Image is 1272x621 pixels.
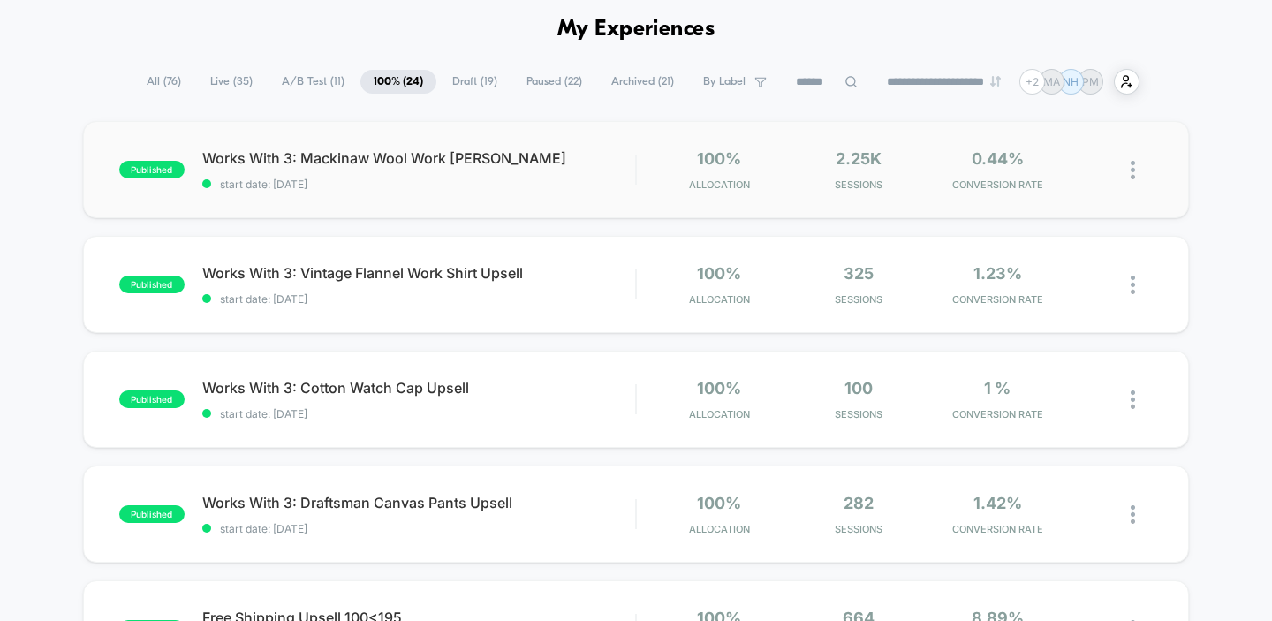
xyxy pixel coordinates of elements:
span: Allocation [689,408,750,420]
span: 100% [697,264,741,283]
span: All ( 76 ) [133,70,194,94]
span: Allocation [689,523,750,535]
img: close [1131,390,1135,409]
span: Sessions [793,408,923,420]
span: Draft ( 19 ) [439,70,511,94]
span: A/B Test ( 11 ) [269,70,358,94]
img: close [1131,161,1135,179]
p: NH [1063,75,1079,88]
span: 1.23% [973,264,1022,283]
div: + 2 [1019,69,1045,95]
span: CONVERSION RATE [933,178,1063,191]
span: 100% [697,379,741,398]
span: 2.25k [836,149,882,168]
span: start date: [DATE] [202,292,636,306]
span: start date: [DATE] [202,178,636,191]
p: MA [1043,75,1060,88]
p: PM [1082,75,1099,88]
span: Works With 3: Mackinaw Wool Work [PERSON_NAME] [202,149,636,167]
span: CONVERSION RATE [933,408,1063,420]
span: CONVERSION RATE [933,293,1063,306]
span: 100% ( 24 ) [360,70,436,94]
span: published [119,505,185,523]
span: Sessions [793,178,923,191]
span: Archived ( 21 ) [598,70,687,94]
span: Sessions [793,523,923,535]
span: Allocation [689,178,750,191]
span: 100% [697,149,741,168]
span: Works With 3: Vintage Flannel Work Shirt Upsell [202,264,636,282]
span: published [119,161,185,178]
span: Paused ( 22 ) [513,70,595,94]
span: Works With 3: Cotton Watch Cap Upsell [202,379,636,397]
span: By Label [703,75,746,88]
span: 100 [844,379,873,398]
span: 325 [844,264,874,283]
h1: My Experiences [557,17,715,42]
span: published [119,276,185,293]
img: close [1131,276,1135,294]
span: start date: [DATE] [202,522,636,535]
span: 1 % [984,379,1011,398]
span: Works With 3: Draftsman Canvas Pants Upsell [202,494,636,511]
span: start date: [DATE] [202,407,636,420]
span: 100% [697,494,741,512]
span: published [119,390,185,408]
span: Live ( 35 ) [197,70,266,94]
span: CONVERSION RATE [933,523,1063,535]
span: 0.44% [972,149,1024,168]
span: Allocation [689,293,750,306]
img: close [1131,505,1135,524]
span: 1.42% [973,494,1022,512]
span: Sessions [793,293,923,306]
span: 282 [844,494,874,512]
img: end [990,76,1001,87]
